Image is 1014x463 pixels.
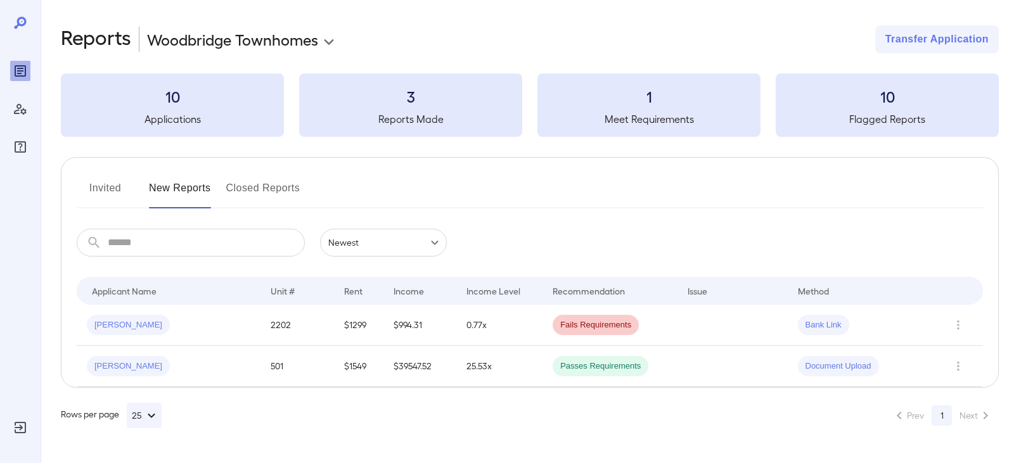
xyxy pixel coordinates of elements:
button: Row Actions [948,315,968,335]
h2: Reports [61,25,131,53]
div: FAQ [10,137,30,157]
button: 25 [127,403,162,428]
h3: 1 [537,86,760,106]
span: Document Upload [798,360,879,372]
h5: Meet Requirements [537,111,760,127]
span: [PERSON_NAME] [87,360,170,372]
h3: 10 [61,86,284,106]
div: Income [394,283,424,298]
h3: 10 [776,86,999,106]
div: Log Out [10,417,30,438]
div: Income Level [466,283,520,298]
td: $994.31 [383,305,457,346]
span: Fails Requirements [553,319,639,331]
div: Rent [344,283,364,298]
span: Bank Link [798,319,849,331]
div: Recommendation [553,283,625,298]
button: Invited [77,178,134,208]
div: Rows per page [61,403,162,428]
button: Transfer Application [875,25,999,53]
h5: Flagged Reports [776,111,999,127]
div: Unit # [271,283,295,298]
button: Row Actions [948,356,968,376]
div: Method [798,283,829,298]
td: 501 [260,346,334,387]
td: $39547.52 [383,346,457,387]
td: 25.53x [456,346,542,387]
td: 0.77x [456,305,542,346]
h3: 3 [299,86,522,106]
td: 2202 [260,305,334,346]
div: Reports [10,61,30,81]
div: Applicant Name [92,283,157,298]
nav: pagination navigation [886,405,999,426]
button: New Reports [149,178,211,208]
button: Closed Reports [226,178,300,208]
div: Issue [688,283,708,298]
summary: 10Applications3Reports Made1Meet Requirements10Flagged Reports [61,73,999,137]
span: Passes Requirements [553,360,648,372]
button: page 1 [932,405,952,426]
div: Newest [320,229,447,257]
h5: Reports Made [299,111,522,127]
h5: Applications [61,111,284,127]
span: [PERSON_NAME] [87,319,170,331]
td: $1549 [334,346,383,387]
p: Woodbridge Townhomes [147,29,318,49]
div: Manage Users [10,99,30,119]
td: $1299 [334,305,383,346]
